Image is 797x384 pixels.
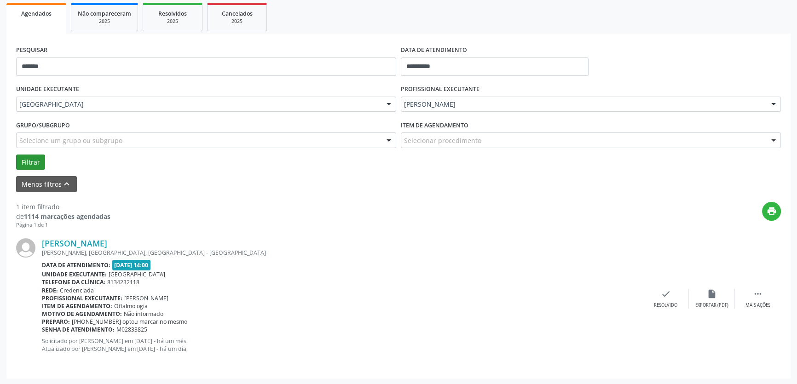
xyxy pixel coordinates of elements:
span: Agendados [21,10,52,17]
div: 1 item filtrado [16,202,110,212]
span: Resolvidos [158,10,187,17]
img: img [16,238,35,258]
div: 2025 [214,18,260,25]
label: PESQUISAR [16,43,47,57]
span: Cancelados [222,10,253,17]
span: [DATE] 14:00 [112,260,151,270]
span: [GEOGRAPHIC_DATA] [19,100,377,109]
b: Item de agendamento: [42,302,112,310]
label: Item de agendamento [401,118,468,132]
span: Selecionar procedimento [404,136,481,145]
span: 8134232118 [107,278,139,286]
i: check [661,289,671,299]
a: [PERSON_NAME] [42,238,107,248]
b: Telefone da clínica: [42,278,105,286]
label: Grupo/Subgrupo [16,118,70,132]
b: Motivo de agendamento: [42,310,122,318]
button: Filtrar [16,155,45,170]
strong: 1114 marcações agendadas [24,212,110,221]
div: Exportar (PDF) [695,302,728,309]
b: Senha de atendimento: [42,326,115,333]
span: Não informado [124,310,163,318]
div: Resolvido [654,302,677,309]
b: Preparo: [42,318,70,326]
div: 2025 [150,18,196,25]
span: Oftalmologia [114,302,148,310]
b: Rede: [42,287,58,294]
div: de [16,212,110,221]
b: Data de atendimento: [42,261,110,269]
i:  [753,289,763,299]
button: Menos filtroskeyboard_arrow_up [16,176,77,192]
span: Credenciada [60,287,94,294]
b: Unidade executante: [42,270,107,278]
span: M02833825 [116,326,147,333]
div: Mais ações [745,302,770,309]
i: keyboard_arrow_up [62,179,72,189]
i: print [767,206,777,216]
span: [PHONE_NUMBER] optou marcar no mesmo [72,318,187,326]
p: Solicitado por [PERSON_NAME] em [DATE] - há um mês Atualizado por [PERSON_NAME] em [DATE] - há um... [42,337,643,353]
div: [PERSON_NAME], [GEOGRAPHIC_DATA], [GEOGRAPHIC_DATA] - [GEOGRAPHIC_DATA] [42,249,643,257]
span: Não compareceram [78,10,131,17]
b: Profissional executante: [42,294,122,302]
span: Selecione um grupo ou subgrupo [19,136,122,145]
label: UNIDADE EXECUTANTE [16,82,79,97]
span: [GEOGRAPHIC_DATA] [109,270,165,278]
span: [PERSON_NAME] [124,294,168,302]
label: PROFISSIONAL EXECUTANTE [401,82,479,97]
label: DATA DE ATENDIMENTO [401,43,467,57]
span: [PERSON_NAME] [404,100,762,109]
div: 2025 [78,18,131,25]
i: insert_drive_file [707,289,717,299]
div: Página 1 de 1 [16,221,110,229]
button: print [762,202,781,221]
